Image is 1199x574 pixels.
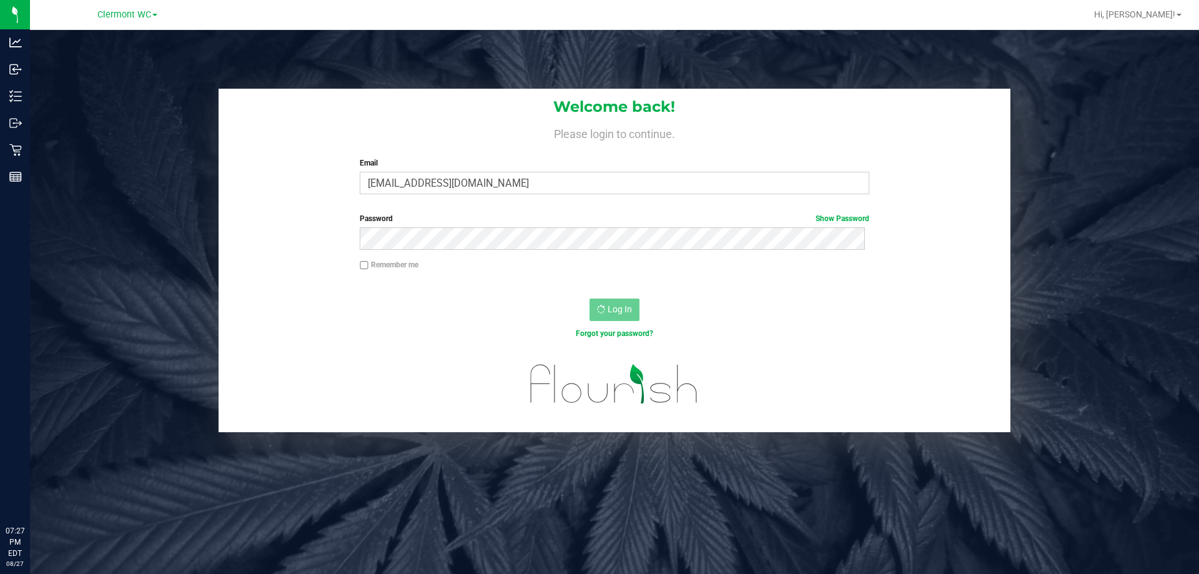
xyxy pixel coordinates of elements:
[576,329,653,338] a: Forgot your password?
[360,261,368,270] input: Remember me
[515,352,713,416] img: flourish_logo.svg
[9,90,22,102] inline-svg: Inventory
[9,117,22,129] inline-svg: Outbound
[360,259,418,270] label: Remember me
[12,474,50,512] iframe: Resource center
[590,299,639,321] button: Log In
[816,214,869,223] a: Show Password
[1094,9,1175,19] span: Hi, [PERSON_NAME]!
[9,36,22,49] inline-svg: Analytics
[219,99,1010,115] h1: Welcome back!
[608,304,632,314] span: Log In
[9,63,22,76] inline-svg: Inbound
[219,125,1010,140] h4: Please login to continue.
[6,525,24,559] p: 07:27 PM EDT
[360,157,869,169] label: Email
[6,559,24,568] p: 08/27
[360,214,393,223] span: Password
[97,9,151,20] span: Clermont WC
[9,144,22,156] inline-svg: Retail
[9,171,22,183] inline-svg: Reports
